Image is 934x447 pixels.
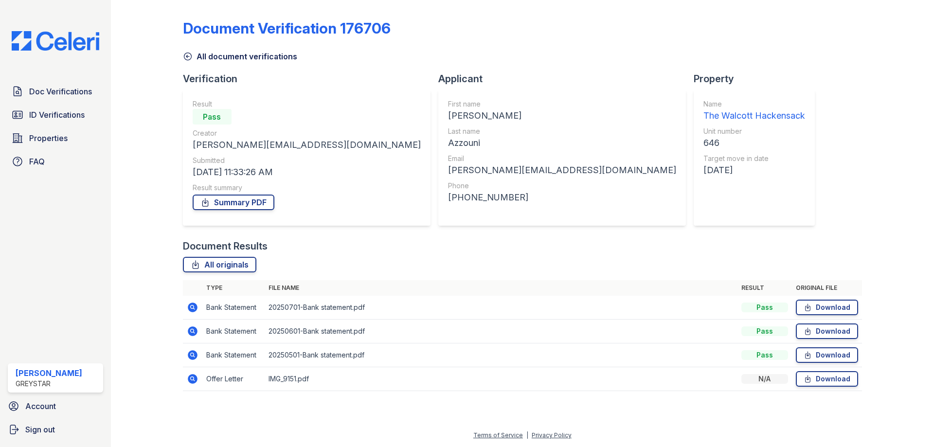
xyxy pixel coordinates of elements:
[202,367,265,391] td: Offer Letter
[193,109,232,125] div: Pass
[202,320,265,343] td: Bank Statement
[183,257,256,272] a: All originals
[703,99,805,123] a: Name The Walcott Hackensack
[265,367,737,391] td: IMG_9151.pdf
[193,183,421,193] div: Result summary
[703,154,805,163] div: Target move in date
[8,105,103,125] a: ID Verifications
[741,374,788,384] div: N/A
[183,51,297,62] a: All document verifications
[741,326,788,336] div: Pass
[703,136,805,150] div: 646
[448,126,676,136] div: Last name
[29,109,85,121] span: ID Verifications
[694,72,823,86] div: Property
[193,165,421,179] div: [DATE] 11:33:26 AM
[796,300,858,315] a: Download
[8,152,103,171] a: FAQ
[703,126,805,136] div: Unit number
[796,371,858,387] a: Download
[703,109,805,123] div: The Walcott Hackensack
[448,163,676,177] div: [PERSON_NAME][EMAIL_ADDRESS][DOMAIN_NAME]
[741,350,788,360] div: Pass
[448,109,676,123] div: [PERSON_NAME]
[193,195,274,210] a: Summary PDF
[183,239,268,253] div: Document Results
[183,72,438,86] div: Verification
[741,303,788,312] div: Pass
[29,132,68,144] span: Properties
[796,323,858,339] a: Download
[8,128,103,148] a: Properties
[183,19,391,37] div: Document Verification 176706
[202,296,265,320] td: Bank Statement
[8,82,103,101] a: Doc Verifications
[16,379,82,389] div: Greystar
[193,138,421,152] div: [PERSON_NAME][EMAIL_ADDRESS][DOMAIN_NAME]
[25,400,56,412] span: Account
[703,99,805,109] div: Name
[16,367,82,379] div: [PERSON_NAME]
[265,343,737,367] td: 20250501-Bank statement.pdf
[265,296,737,320] td: 20250701-Bank statement.pdf
[526,431,528,439] div: |
[703,163,805,177] div: [DATE]
[4,31,107,51] img: CE_Logo_Blue-a8612792a0a2168367f1c8372b55b34899dd931a85d93a1a3d3e32e68fde9ad4.png
[737,280,792,296] th: Result
[193,156,421,165] div: Submitted
[448,191,676,204] div: [PHONE_NUMBER]
[25,424,55,435] span: Sign out
[438,72,694,86] div: Applicant
[473,431,523,439] a: Terms of Service
[265,320,737,343] td: 20250601-Bank statement.pdf
[792,280,862,296] th: Original file
[29,156,45,167] span: FAQ
[448,181,676,191] div: Phone
[796,347,858,363] a: Download
[532,431,572,439] a: Privacy Policy
[4,420,107,439] a: Sign out
[193,128,421,138] div: Creator
[4,396,107,416] a: Account
[202,343,265,367] td: Bank Statement
[265,280,737,296] th: File name
[29,86,92,97] span: Doc Verifications
[448,99,676,109] div: First name
[448,136,676,150] div: Azzouni
[448,154,676,163] div: Email
[193,99,421,109] div: Result
[202,280,265,296] th: Type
